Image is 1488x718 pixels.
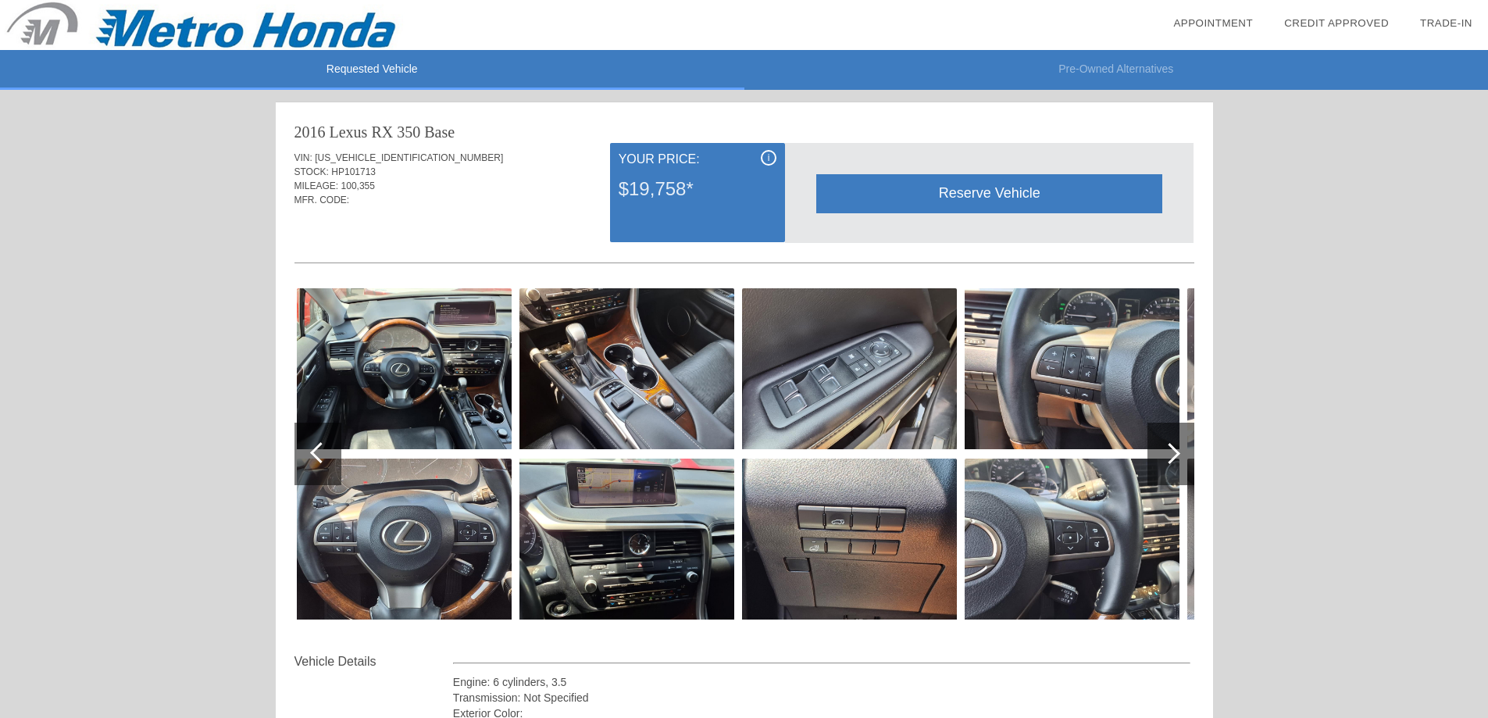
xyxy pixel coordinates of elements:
[965,288,1179,449] img: 74a4359beaf31d5b823b09ff9260b22f.jpg
[619,169,776,209] div: $19,758*
[965,459,1179,620] img: 7c985aadb21868a826bff96d4cdacace.jpg
[424,121,455,143] div: Base
[294,152,312,163] span: VIN:
[341,180,375,191] span: 100,355
[1420,17,1472,29] a: Trade-In
[331,166,376,177] span: HP101713
[453,690,1191,705] div: Transmission: Not Specified
[294,180,339,191] span: MILEAGE:
[768,152,770,163] span: i
[742,288,957,449] img: 03c562f0c17174ed13a2b6422412ea30.jpg
[294,652,453,671] div: Vehicle Details
[1187,459,1402,620] img: 2d9e3a3c6236c76f91976741aad4b64b.jpg
[294,121,421,143] div: 2016 Lexus RX 350
[619,150,776,169] div: Your Price:
[294,216,1194,241] div: Quoted on [DATE] 11:45:16 AM
[1173,17,1253,29] a: Appointment
[315,152,503,163] span: [US_VEHICLE_IDENTIFICATION_NUMBER]
[816,174,1162,213] div: Reserve Vehicle
[297,288,512,449] img: e63d34fa7e598bce1439460607feb537.jpg
[519,288,734,449] img: 868fa563e640cb9025d47fcd0df26c39.jpg
[1187,288,1402,449] img: ab1c5dc7483f08f6b42831306f712c44.jpg
[742,459,957,620] img: e6c0842537b2a62bce5a3a7c7f8d4124.jpg
[294,166,329,177] span: STOCK:
[1284,17,1389,29] a: Credit Approved
[519,459,734,620] img: d675183c7e8ff92848820f0aa0572c04.jpg
[297,459,512,620] img: 1739bc075544736fdef135ddafc7fe3e.jpg
[453,674,1191,690] div: Engine: 6 cylinders, 3.5
[294,195,350,205] span: MFR. CODE:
